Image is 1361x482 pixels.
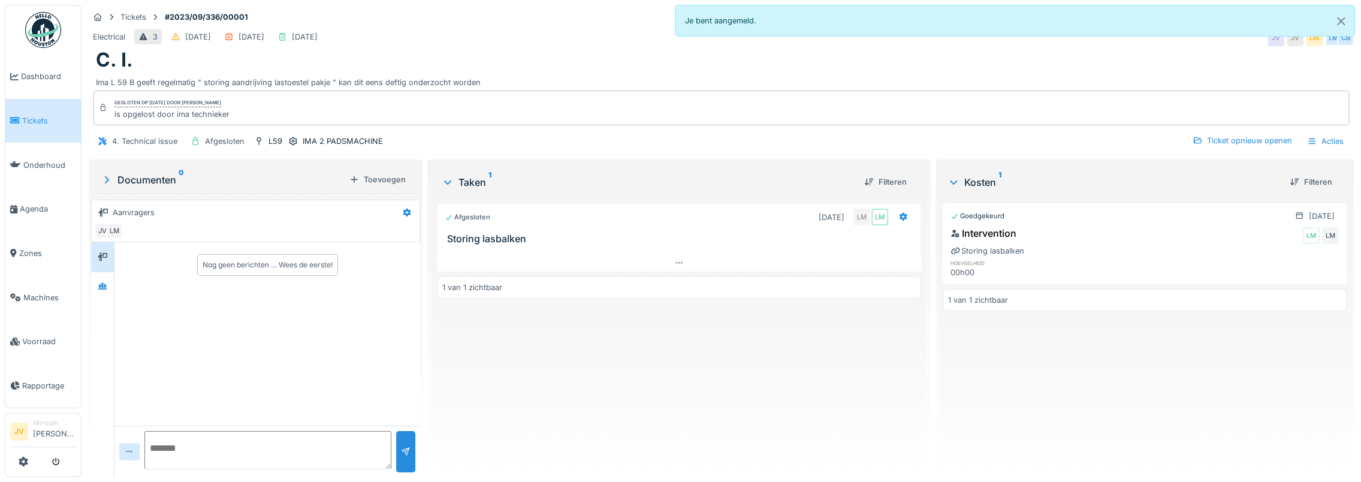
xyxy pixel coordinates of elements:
div: Ima L 59 B geeft regelmatig " storing aandrijving lastoestel pakje " kan dit eens deftig onderzoc... [96,72,1347,88]
span: Onderhoud [23,159,76,171]
a: Rapportage [5,364,81,408]
div: 3 [153,31,158,43]
span: Zones [19,248,76,259]
span: Voorraad [22,336,76,347]
div: Aanvragers [113,207,155,218]
div: CB [1337,29,1354,46]
div: [DATE] [292,31,318,43]
h6: hoeveelheid [950,259,1078,267]
div: 1 van 1 zichtbaar [442,282,502,293]
span: Tickets [22,115,76,126]
a: Machines [5,275,81,320]
div: Electrical [93,31,125,43]
div: Storing lasbalken [950,245,1024,257]
div: [DATE] [185,31,211,43]
a: JV Manager[PERSON_NAME] [10,418,76,447]
div: LM [1325,29,1342,46]
div: LM [1303,227,1320,244]
div: 4. Technical issue [112,135,177,147]
div: Documenten [101,173,345,187]
a: Dashboard [5,55,81,99]
div: Acties [1302,132,1349,150]
li: [PERSON_NAME] [33,418,76,444]
div: Filteren [859,174,912,190]
div: [DATE] [1309,210,1335,222]
div: Nog geen berichten … Wees de eerste! [203,260,333,270]
span: Machines [23,292,76,303]
div: Filteren [1285,174,1337,190]
button: Close [1327,5,1354,37]
h3: Storing lasbalken [447,233,916,245]
a: Onderhoud [5,143,81,187]
div: Gesloten op [DATE] door [PERSON_NAME] [114,99,221,107]
div: Intervention [950,226,1016,240]
span: Agenda [20,203,76,215]
div: [DATE] [819,212,844,223]
h1: C. I. [96,49,133,71]
div: JV [94,222,111,239]
div: Ticket opnieuw openen [1188,132,1297,149]
strong: #2023/09/336/00001 [160,11,253,23]
div: Afgesloten [205,135,245,147]
div: Goedgekeurd [950,211,1004,221]
div: 00h00 [950,267,1078,278]
div: LM [871,209,888,225]
a: Tickets [5,99,81,143]
sup: 1 [488,175,491,189]
div: JV [1287,29,1303,46]
div: LM [1322,227,1339,244]
img: Badge_color-CXgf-gQk.svg [25,12,61,48]
div: Afgesloten [445,212,490,222]
a: Voorraad [5,320,81,364]
sup: 1 [998,175,1001,189]
li: JV [10,423,28,441]
div: IMA 2 PADSMACHINE [303,135,383,147]
div: 1 van 1 zichtbaar [948,294,1008,306]
div: Tickets [120,11,146,23]
a: Zones [5,231,81,276]
span: Rapportage [22,380,76,391]
div: Taken [442,175,855,189]
div: Kosten [947,175,1280,189]
div: JV [1268,29,1284,46]
div: Toevoegen [345,171,411,188]
a: Agenda [5,187,81,231]
div: LM [1306,29,1323,46]
div: LM [106,222,123,239]
span: Dashboard [21,71,76,82]
div: L59 [268,135,282,147]
div: Manager [33,418,76,427]
div: LM [853,209,870,225]
div: [DATE] [239,31,264,43]
div: is opgelost door ima technieker [114,109,230,120]
div: Je bent aangemeld. [675,5,1356,37]
sup: 0 [179,173,184,187]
